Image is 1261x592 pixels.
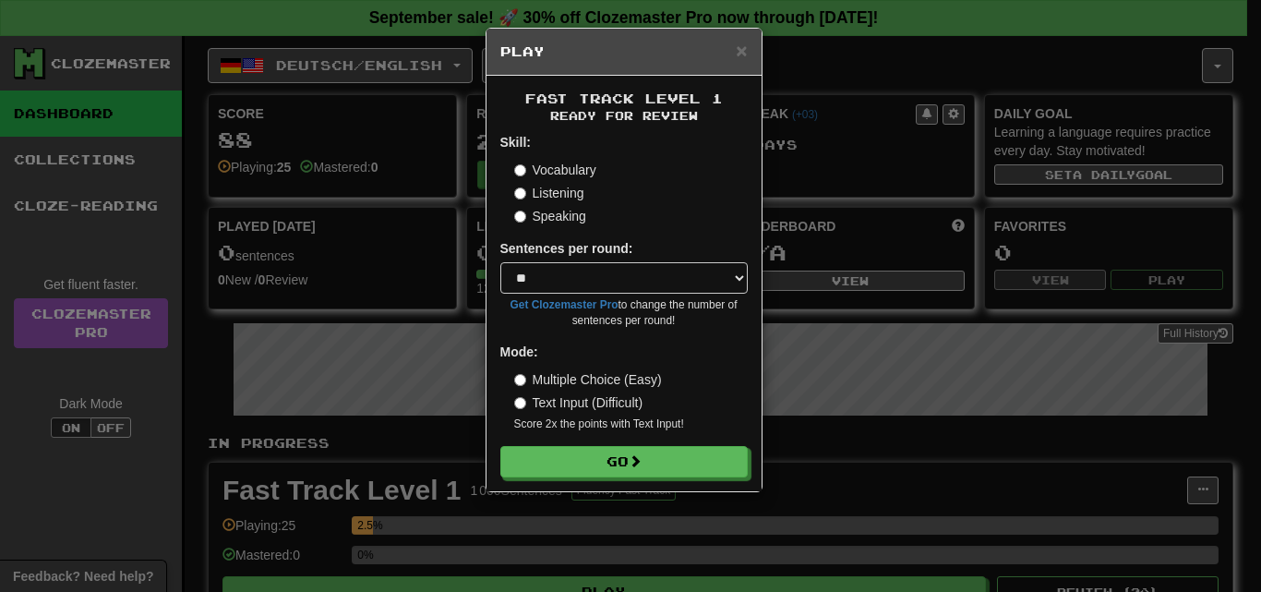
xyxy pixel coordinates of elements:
[514,370,662,389] label: Multiple Choice (Easy)
[500,135,531,150] strong: Skill:
[736,41,747,60] button: Close
[514,397,526,409] input: Text Input (Difficult)
[500,42,748,61] h5: Play
[514,161,596,179] label: Vocabulary
[514,374,526,386] input: Multiple Choice (Easy)
[514,417,748,432] small: Score 2x the points with Text Input !
[736,40,747,61] span: ×
[500,108,748,124] small: Ready for Review
[500,239,633,258] label: Sentences per round:
[500,344,538,359] strong: Mode:
[514,164,526,176] input: Vocabulary
[514,393,643,412] label: Text Input (Difficult)
[514,187,526,199] input: Listening
[525,91,723,106] span: Fast Track Level 1
[514,207,586,225] label: Speaking
[500,297,748,329] small: to change the number of sentences per round!
[500,446,748,477] button: Go
[514,184,584,202] label: Listening
[514,211,526,223] input: Speaking
[510,298,618,311] a: Get Clozemaster Pro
